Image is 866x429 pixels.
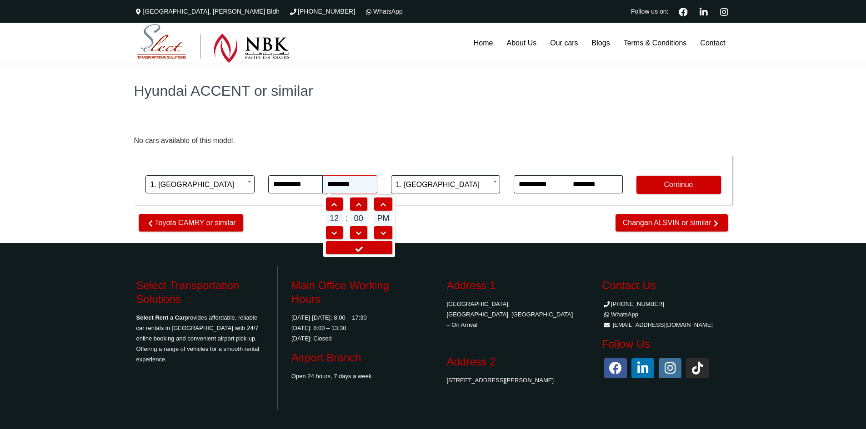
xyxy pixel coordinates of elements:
button: Continue [636,176,721,194]
span: 12 [326,212,343,224]
a: Facebook [675,6,691,16]
p: provides affordable, reliable car rentals in [GEOGRAPHIC_DATA] with 24/7 online booking and conve... [136,312,264,365]
span: PM [374,212,392,224]
a: Linkedin [696,6,712,16]
h3: Follow Us [602,337,730,351]
img: Select Rent a Car [136,24,289,63]
a: [GEOGRAPHIC_DATA], [GEOGRAPHIC_DATA], [GEOGRAPHIC_DATA] – On Arrival [447,301,573,328]
td: : [344,212,349,225]
h3: Address 2 [447,355,575,369]
a: About Us [500,23,543,64]
p: Open 24 hours, 7 days a week [291,371,419,381]
div: No cars available of this model. [134,136,732,145]
h3: Main Office Working Hours [291,279,419,306]
a: [PHONE_NUMBER] [602,301,664,307]
span: Pick-Up Date [268,159,377,175]
a: Changan ALSVIN or similar [616,214,728,232]
strong: Select Rent a Car [136,314,185,321]
a: WhatsApp [364,8,403,15]
h1: Hyundai ACCENT or similar [134,84,732,98]
h3: Contact Us [602,279,730,292]
span: 1. Hamad International Airport [396,176,495,194]
a: Contact [693,23,732,64]
a: [STREET_ADDRESS][PERSON_NAME] [447,377,554,384]
h3: Address 1 [447,279,575,292]
a: [PHONE_NUMBER] [289,8,355,15]
h3: Airport Branch [291,351,419,365]
span: 00 [350,212,367,224]
span: Return Location [391,159,500,175]
a: Our cars [543,23,585,64]
a: Toyota CAMRY or similar [139,214,243,232]
a: [EMAIL_ADDRESS][DOMAIN_NAME] [613,321,713,328]
span: 1. Hamad International Airport [145,175,255,193]
span: Pick-up Location [145,159,255,175]
span: Return Date [514,159,623,175]
a: Instagram [716,6,732,16]
h3: Select Transportation Solutions [136,279,264,306]
span: 1. Hamad International Airport [150,176,250,194]
a: Blogs [585,23,617,64]
a: Terms & Conditions [617,23,694,64]
a: Home [467,23,500,64]
span: 1. Hamad International Airport [391,175,500,193]
a: WhatsApp [602,311,638,318]
p: [DATE]-[DATE]: 8:00 – 17:30 [DATE]: 8:00 – 13:30 [DATE]: Closed [291,312,419,344]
